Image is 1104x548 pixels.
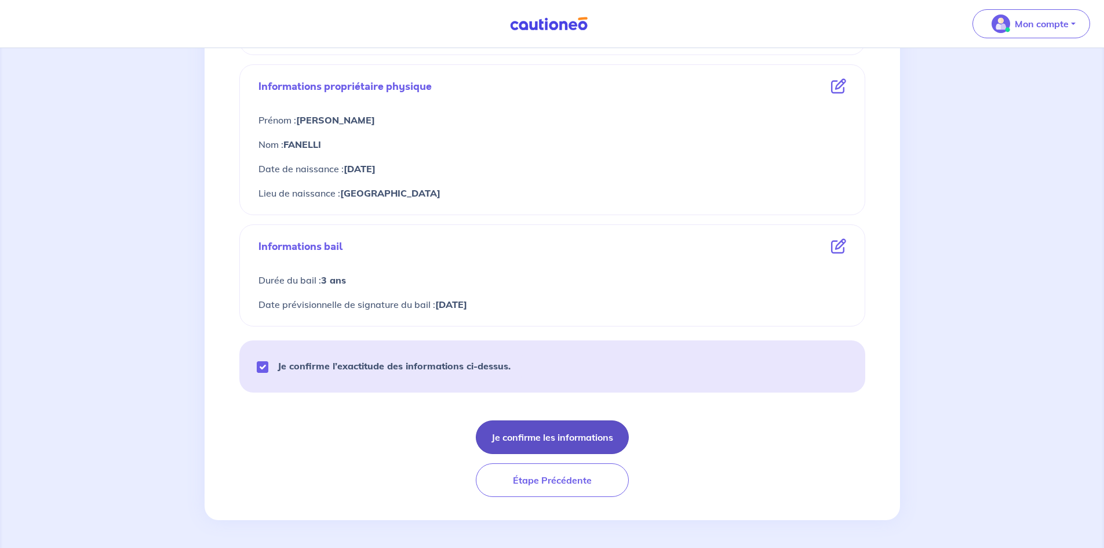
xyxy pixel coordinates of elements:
[258,161,846,176] p: Date de naissance :
[258,239,343,254] p: Informations bail
[258,112,846,128] p: Prénom :
[476,420,629,454] button: Je confirme les informations
[476,463,629,497] button: Étape Précédente
[258,137,846,152] p: Nom :
[258,186,846,201] p: Lieu de naissance :
[278,360,511,372] strong: Je confirme l’exactitude des informations ci-dessus.
[1015,17,1069,31] p: Mon compte
[344,163,376,175] strong: [DATE]
[258,79,432,94] p: Informations propriétaire physique
[258,297,846,312] p: Date prévisionnelle de signature du bail :
[435,299,467,310] strong: [DATE]
[505,17,592,31] img: Cautioneo
[296,114,375,126] strong: [PERSON_NAME]
[992,14,1010,33] img: illu_account_valid_menu.svg
[972,9,1090,38] button: illu_account_valid_menu.svgMon compte
[340,187,440,199] strong: [GEOGRAPHIC_DATA]
[321,274,346,286] strong: 3 ans
[283,139,321,150] strong: FANELLI
[258,273,846,288] p: Durée du bail :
